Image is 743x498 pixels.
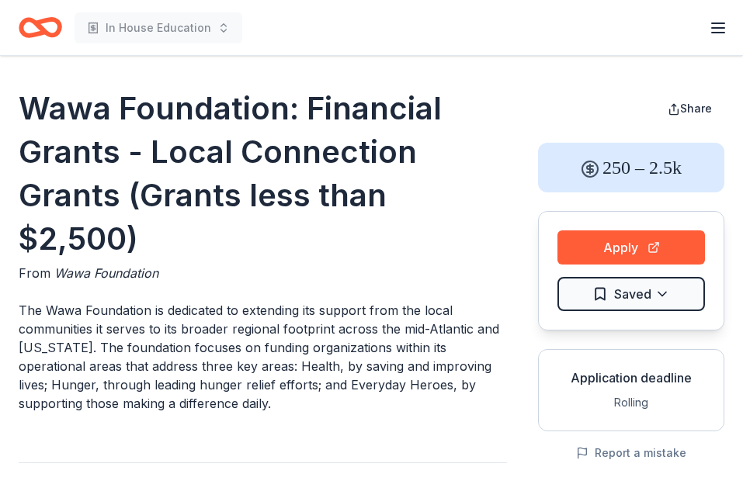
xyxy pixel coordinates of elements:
h1: Wawa Foundation: Financial Grants - Local Connection Grants (Grants less than $2,500) [19,87,507,261]
div: From [19,264,507,282]
span: In House Education [106,19,211,37]
span: Saved [614,284,651,304]
div: Application deadline [551,368,711,387]
span: Wawa Foundation [54,265,158,281]
button: In House Education [75,12,242,43]
span: Share [680,102,712,115]
button: Apply [557,230,705,265]
div: 250 – 2.5k [538,143,724,192]
p: The Wawa Foundation is dedicated to extending its support from the local communities it serves to... [19,301,507,413]
button: Share [655,93,724,124]
button: Saved [557,277,705,311]
div: Rolling [551,393,711,412]
a: Home [19,9,62,46]
button: Report a mistake [576,444,686,462]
